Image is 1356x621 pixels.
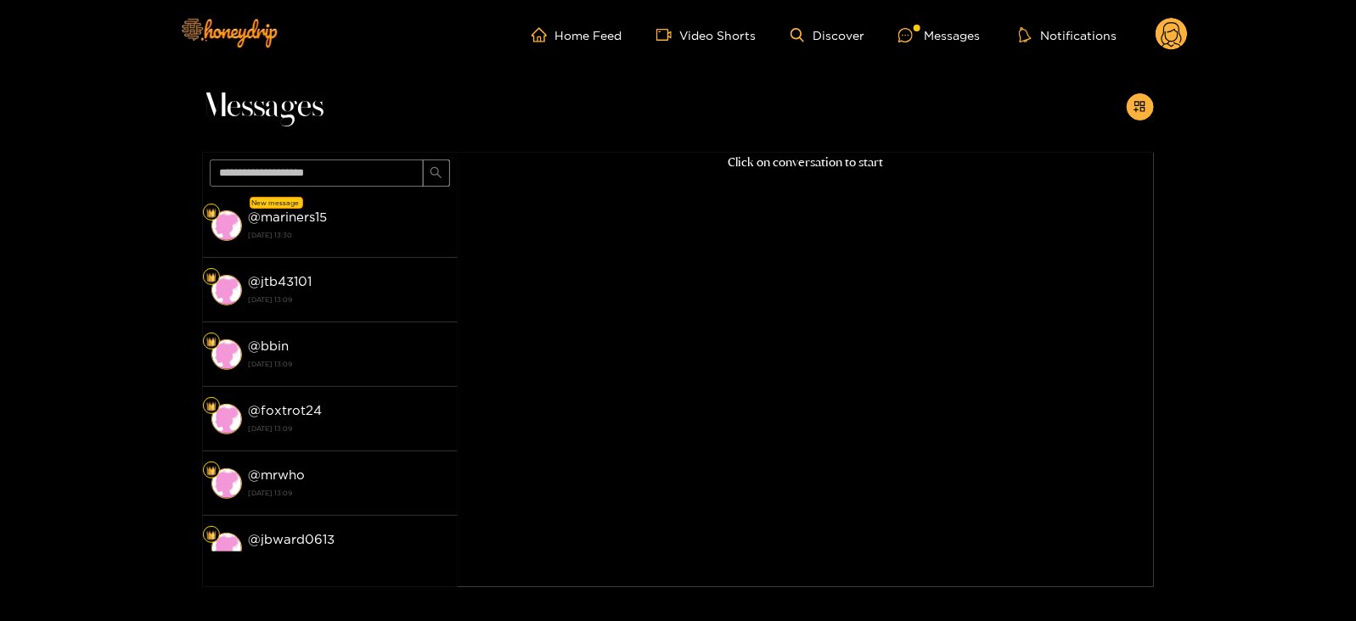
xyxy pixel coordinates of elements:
[1127,93,1154,120] button: appstore-add
[211,275,242,305] img: conversation
[203,87,324,127] span: Messages
[898,25,980,45] div: Messages
[249,550,449,565] strong: [DATE] 13:09
[532,27,555,42] span: home
[206,208,217,218] img: Fan Level
[1014,26,1122,43] button: Notifications
[249,403,323,417] strong: @ foxtrot24
[249,467,306,482] strong: @ mrwho
[791,28,864,42] a: Discover
[211,210,242,241] img: conversation
[206,401,217,411] img: Fan Level
[1134,100,1146,115] span: appstore-add
[249,227,449,243] strong: [DATE] 13:30
[249,485,449,501] strong: [DATE] 13:09
[206,272,217,283] img: Fan Level
[250,197,303,209] div: New message
[430,166,442,181] span: search
[249,356,449,372] strong: [DATE] 13:09
[211,404,242,434] img: conversation
[249,532,335,546] strong: @ jbward0613
[423,159,450,187] button: search
[206,530,217,540] img: Fan Level
[656,27,680,42] span: video-camera
[211,339,242,370] img: conversation
[249,338,290,353] strong: @ bbin
[211,533,242,563] img: conversation
[249,292,449,307] strong: [DATE] 13:09
[206,337,217,347] img: Fan Level
[249,421,449,436] strong: [DATE] 13:09
[206,466,217,476] img: Fan Level
[656,27,757,42] a: Video Shorts
[458,153,1154,172] p: Click on conversation to start
[249,274,312,288] strong: @ jtb43101
[249,210,328,224] strong: @ mariners15
[532,27,622,42] a: Home Feed
[211,468,242,499] img: conversation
